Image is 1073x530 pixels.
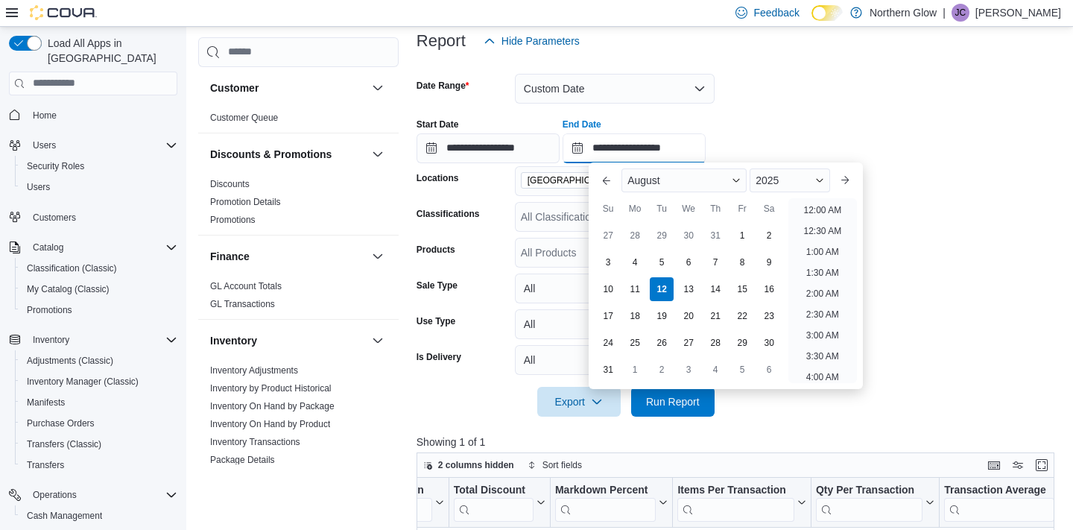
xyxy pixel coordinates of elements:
[27,376,139,388] span: Inventory Manager (Classic)
[677,224,700,247] div: day-30
[15,177,183,198] button: Users
[528,173,644,188] span: [GEOGRAPHIC_DATA][STREET_ADDRESS]
[816,483,922,497] div: Qty Per Transaction
[677,483,806,521] button: Items Per Transaction
[596,358,620,382] div: day-31
[730,197,754,221] div: Fr
[210,249,366,264] button: Finance
[210,437,300,447] a: Inventory Transactions
[975,4,1061,22] p: [PERSON_NAME]
[417,172,459,184] label: Locations
[27,107,63,124] a: Home
[811,21,812,22] span: Dark Mode
[21,456,177,474] span: Transfers
[595,222,782,383] div: August, 2025
[21,259,123,277] a: Classification (Classic)
[21,394,71,411] a: Manifests
[811,5,843,21] input: Dark Mode
[369,332,387,350] button: Inventory
[210,455,275,465] a: Package Details
[800,306,845,324] li: 2:30 AM
[21,301,177,319] span: Promotions
[27,459,64,471] span: Transfers
[369,145,387,163] button: Discounts & Promotions
[33,242,63,253] span: Catalog
[21,178,56,196] a: Users
[596,197,620,221] div: Su
[21,394,177,411] span: Manifests
[943,4,946,22] p: |
[27,510,102,522] span: Cash Management
[646,394,700,409] span: Run Report
[703,331,727,355] div: day-28
[27,486,83,504] button: Operations
[356,483,431,521] div: Gross Margin
[944,483,1066,521] button: Transaction Average
[757,197,781,221] div: Sa
[417,280,458,291] label: Sale Type
[650,277,674,301] div: day-12
[623,197,647,221] div: Mo
[21,414,177,432] span: Purchase Orders
[623,358,647,382] div: day-1
[1009,456,1027,474] button: Display options
[555,483,656,497] div: Markdown Percent
[21,280,177,298] span: My Catalog (Classic)
[703,358,727,382] div: day-4
[596,277,620,301] div: day-10
[27,331,75,349] button: Inventory
[757,331,781,355] div: day-30
[596,250,620,274] div: day-3
[27,239,177,256] span: Catalog
[21,157,177,175] span: Security Roles
[3,104,183,126] button: Home
[21,259,177,277] span: Classification (Classic)
[800,368,845,386] li: 4:00 AM
[952,4,969,22] div: Jesse Cettina
[478,26,586,56] button: Hide Parameters
[537,387,621,417] button: Export
[210,281,282,291] a: GL Account Totals
[27,304,72,316] span: Promotions
[797,222,847,240] li: 12:30 AM
[650,224,674,247] div: day-29
[650,197,674,221] div: Tu
[417,315,455,327] label: Use Type
[730,304,754,328] div: day-22
[515,74,715,104] button: Custom Date
[21,373,177,391] span: Inventory Manager (Classic)
[30,5,97,20] img: Cova
[15,371,183,392] button: Inventory Manager (Classic)
[210,401,335,411] a: Inventory On Hand by Package
[210,197,281,207] a: Promotion Details
[21,352,119,370] a: Adjustments (Classic)
[15,505,183,526] button: Cash Management
[15,279,183,300] button: My Catalog (Classic)
[42,36,177,66] span: Load All Apps in [GEOGRAPHIC_DATA]
[210,147,332,162] h3: Discounts & Promotions
[753,5,799,20] span: Feedback
[27,160,84,172] span: Security Roles
[703,224,727,247] div: day-31
[198,109,399,133] div: Customer
[800,243,845,261] li: 1:00 AM
[33,334,69,346] span: Inventory
[27,239,69,256] button: Catalog
[198,277,399,319] div: Finance
[623,277,647,301] div: day-11
[677,483,794,497] div: Items Per Transaction
[15,300,183,321] button: Promotions
[417,351,461,363] label: Is Delivery
[210,147,366,162] button: Discounts & Promotions
[563,133,706,163] input: Press the down key to enter a popover containing a calendar. Press the escape key to close the po...
[816,483,922,521] div: Qty Per Transaction
[417,208,480,220] label: Classifications
[515,274,715,303] button: All
[650,250,674,274] div: day-5
[27,262,117,274] span: Classification (Classic)
[27,136,177,154] span: Users
[756,174,779,186] span: 2025
[730,250,754,274] div: day-8
[15,350,183,371] button: Adjustments (Classic)
[522,456,588,474] button: Sort fields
